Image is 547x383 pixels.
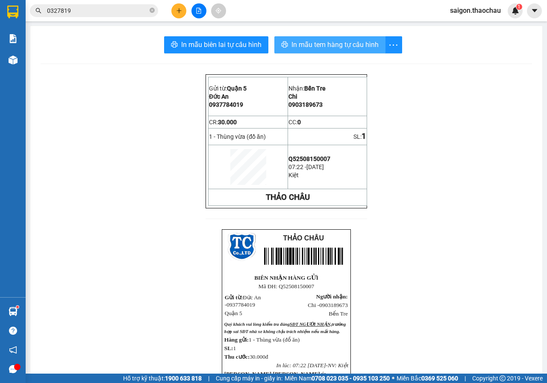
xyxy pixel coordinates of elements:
[329,310,348,317] span: Bến Tre
[209,101,243,108] span: 0937784019
[312,375,390,382] strong: 0708 023 035 - 0935 103 250
[531,7,538,15] span: caret-down
[211,3,226,18] button: aim
[171,41,178,49] span: printer
[225,310,242,316] span: Quận 5
[250,354,268,360] span: 30.000đ
[191,3,206,18] button: file-add
[9,346,17,354] span: notification
[285,374,390,383] span: Miền Nam
[225,294,261,308] span: Đức An -
[319,302,348,308] span: 0903189673
[66,9,127,18] p: Nhận:
[362,132,366,141] span: 1
[518,4,521,10] span: 1
[224,354,250,360] span: Thu cước:
[392,377,394,380] span: ⚪️
[259,283,314,289] span: Mã ĐH: Q52508150007
[385,40,402,50] span: more
[307,362,326,368] span: [DATE]
[76,45,80,53] span: 0
[297,119,301,126] span: 0
[276,362,306,368] span: In lúc: 07:22
[66,28,105,36] span: 0984620282
[249,336,300,343] span: 1 - Thùng vừa (đồ ăn)
[233,345,236,351] span: 1
[24,9,46,18] span: Quận 5
[288,101,323,108] span: 0903189673
[3,19,15,27] span: thìn
[196,8,202,14] span: file-add
[353,133,362,140] span: SL:
[181,39,262,50] span: In mẫu biên lai tự cấu hình
[176,8,182,14] span: plus
[328,362,348,368] span: NV: Kiệt
[421,375,458,382] strong: 0369 525 060
[266,193,310,202] strong: THẢO CHÂU
[16,306,19,308] sup: 1
[150,7,155,15] span: close-circle
[9,327,17,335] span: question-circle
[66,19,72,27] span: Vi
[123,374,202,383] span: Hỗ trợ kỹ thuật:
[122,58,127,68] span: 1
[224,371,326,377] strong: [PERSON_NAME] [PERSON_NAME] ý:
[65,43,127,55] td: CC:
[215,8,221,14] span: aim
[84,9,107,18] span: Mỹ Tho
[7,6,18,18] img: logo-vxr
[216,374,282,383] span: Cung cấp máy in - giấy in:
[209,85,287,92] p: Gửi từ:
[385,36,402,53] button: more
[308,302,348,308] span: Chi -
[500,375,506,381] span: copyright
[150,8,155,13] span: close-circle
[209,93,229,100] span: Đức An
[112,59,122,67] span: SL:
[218,119,237,126] span: 30.000
[274,36,385,53] button: printerIn mẫu tem hàng tự cấu hình
[209,133,266,140] span: 1 - Thùng vừa (đồ ăn)
[224,322,346,334] span: Quý khách vui lòng kiểm tra đúng trường hợp sai SĐT nhà xe không chịu trách nhiệm nếu...
[281,41,288,49] span: printer
[226,301,255,308] span: 0937784019
[443,5,508,16] span: saigon.thaochau
[225,294,243,301] span: Gửi từ:
[224,345,233,351] span: SL:
[9,307,18,316] img: warehouse-icon
[9,34,18,43] img: solution-icon
[304,85,326,92] span: Bến Tre
[164,36,268,53] button: printerIn mẫu biên lai tự cấu hình
[326,362,328,368] span: -
[316,293,348,300] span: Người nhận:
[288,172,299,178] span: Kiệt
[227,85,247,92] span: Quận 5
[3,28,42,36] span: 0913186488
[165,375,202,382] strong: 1900 633 818
[288,85,366,92] p: Nhận:
[9,365,17,373] span: message
[306,164,324,170] span: [DATE]
[228,233,256,261] img: logo
[527,3,542,18] button: caret-down
[47,6,148,15] input: Tìm tên, số ĐT hoặc mã đơn
[14,45,35,53] span: 20.000
[290,322,332,327] span: SĐT NGƯỜI NHẬN,
[288,164,306,170] span: 07:22 -
[397,374,458,383] span: Miền Bắc
[3,43,66,55] td: CR:
[3,59,52,67] span: 1 - Phong bì (gt)
[224,336,249,343] strong: Hàng gửi:
[283,234,324,242] span: THẢO CHÂU
[465,374,466,383] span: |
[9,56,18,64] img: warehouse-icon
[35,8,41,14] span: search
[208,374,209,383] span: |
[254,275,318,281] strong: BIÊN NHẬN HÀNG GỬI
[288,155,330,162] span: Q52508150007
[512,7,519,15] img: icon-new-feature
[288,93,297,100] span: Chi
[209,116,288,129] td: CR:
[171,3,186,18] button: plus
[291,39,379,50] span: In mẫu tem hàng tự cấu hình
